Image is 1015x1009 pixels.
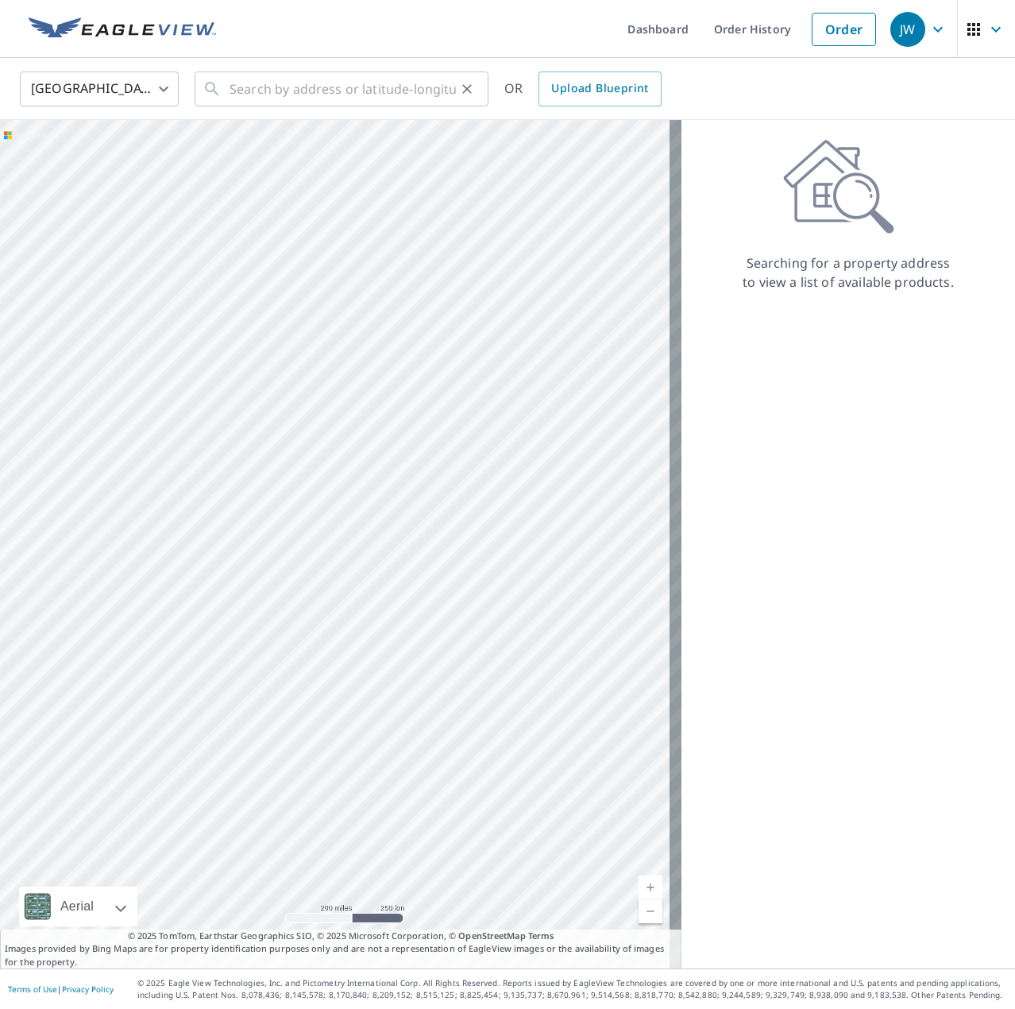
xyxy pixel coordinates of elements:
[456,78,478,100] button: Clear
[504,72,662,106] div: OR
[29,17,216,41] img: EV Logo
[62,984,114,995] a: Privacy Policy
[230,67,456,111] input: Search by address or latitude-longitude
[19,887,137,926] div: Aerial
[8,984,114,994] p: |
[742,253,955,292] p: Searching for a property address to view a list of available products.
[8,984,57,995] a: Terms of Use
[137,977,1007,1001] p: © 2025 Eagle View Technologies, Inc. and Pictometry International Corp. All Rights Reserved. Repo...
[538,72,661,106] a: Upload Blueprint
[20,67,179,111] div: [GEOGRAPHIC_DATA]
[890,12,925,47] div: JW
[458,930,525,941] a: OpenStreetMap
[528,930,554,941] a: Terms
[56,887,98,926] div: Aerial
[551,79,648,99] span: Upload Blueprint
[639,876,662,899] a: Current Level 5, Zoom In
[128,930,554,943] span: © 2025 TomTom, Earthstar Geographics SIO, © 2025 Microsoft Corporation, ©
[639,899,662,923] a: Current Level 5, Zoom Out
[812,13,876,46] a: Order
